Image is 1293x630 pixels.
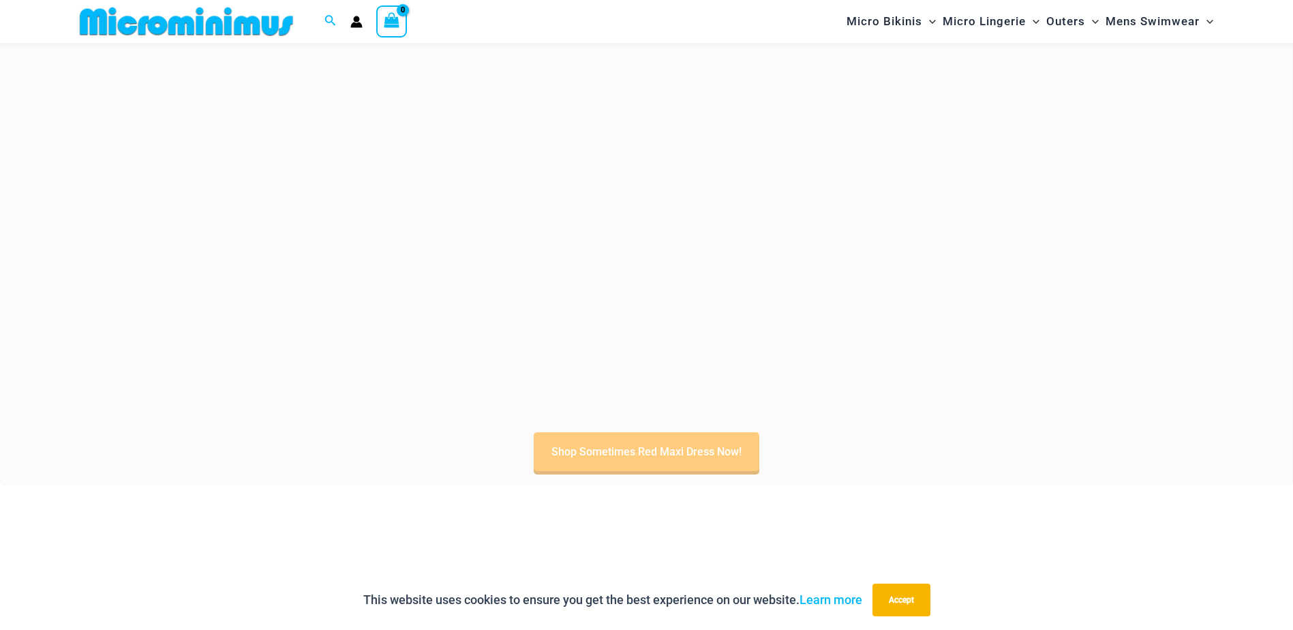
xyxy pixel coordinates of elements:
nav: Site Navigation [841,2,1219,41]
a: Micro BikinisMenu ToggleMenu Toggle [843,4,939,39]
span: Menu Toggle [1026,4,1039,39]
a: Mens SwimwearMenu ToggleMenu Toggle [1102,4,1217,39]
span: Menu Toggle [1200,4,1213,39]
a: View Shopping Cart, empty [376,5,408,37]
a: Learn more [800,592,862,607]
span: Micro Lingerie [943,4,1026,39]
a: Search icon link [324,13,337,30]
span: Menu Toggle [922,4,936,39]
button: Accept [872,584,930,616]
span: Micro Bikinis [847,4,922,39]
p: This website uses cookies to ensure you get the best experience on our website. [363,590,862,610]
h2: Welcome to Microminimus, the home of the micro bikini. [85,567,1209,596]
a: Account icon link [350,16,363,28]
a: Shop Sometimes Red Maxi Dress Now! [534,432,759,471]
span: Menu Toggle [1085,4,1099,39]
a: OutersMenu ToggleMenu Toggle [1043,4,1102,39]
img: MM SHOP LOGO FLAT [74,6,299,37]
a: Micro LingerieMenu ToggleMenu Toggle [939,4,1043,39]
span: Outers [1046,4,1085,39]
span: Mens Swimwear [1106,4,1200,39]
